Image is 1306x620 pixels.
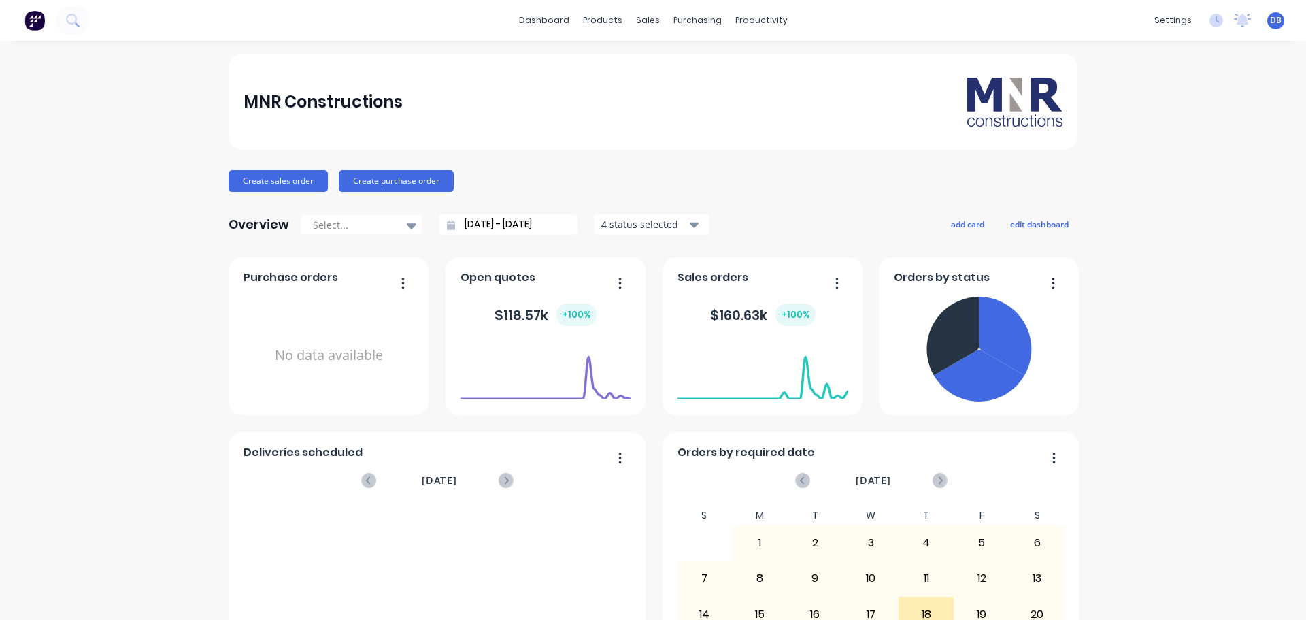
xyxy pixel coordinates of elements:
[1010,561,1065,595] div: 13
[512,10,576,31] a: dashboard
[461,270,535,286] span: Open quotes
[495,304,597,326] div: $ 118.57k
[710,304,816,326] div: $ 160.63k
[576,10,629,31] div: products
[954,526,1009,560] div: 5
[1010,526,1065,560] div: 6
[856,473,891,488] span: [DATE]
[899,561,954,595] div: 11
[775,304,816,326] div: + 100 %
[229,211,289,238] div: Overview
[556,304,597,326] div: + 100 %
[733,561,787,595] div: 8
[788,526,843,560] div: 2
[629,10,667,31] div: sales
[788,561,843,595] div: 9
[594,214,709,235] button: 4 status selected
[843,561,898,595] div: 10
[899,526,954,560] div: 4
[677,561,732,595] div: 7
[729,10,794,31] div: productivity
[339,170,454,192] button: Create purchase order
[843,506,899,525] div: W
[732,506,788,525] div: M
[733,526,787,560] div: 1
[24,10,45,31] img: Factory
[601,217,687,231] div: 4 status selected
[667,10,729,31] div: purchasing
[899,506,954,525] div: T
[788,506,843,525] div: T
[677,444,815,461] span: Orders by required date
[244,444,363,461] span: Deliveries scheduled
[843,526,898,560] div: 3
[677,270,748,286] span: Sales orders
[1001,215,1077,233] button: edit dashboard
[244,88,403,116] div: MNR Constructions
[894,270,990,286] span: Orders by status
[422,473,457,488] span: [DATE]
[244,270,338,286] span: Purchase orders
[244,291,414,420] div: No data available
[954,506,1009,525] div: F
[1148,10,1199,31] div: settings
[954,561,1009,595] div: 12
[967,78,1062,127] img: MNR Constructions
[677,506,733,525] div: S
[1009,506,1065,525] div: S
[229,170,328,192] button: Create sales order
[942,215,993,233] button: add card
[1270,14,1282,27] span: DB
